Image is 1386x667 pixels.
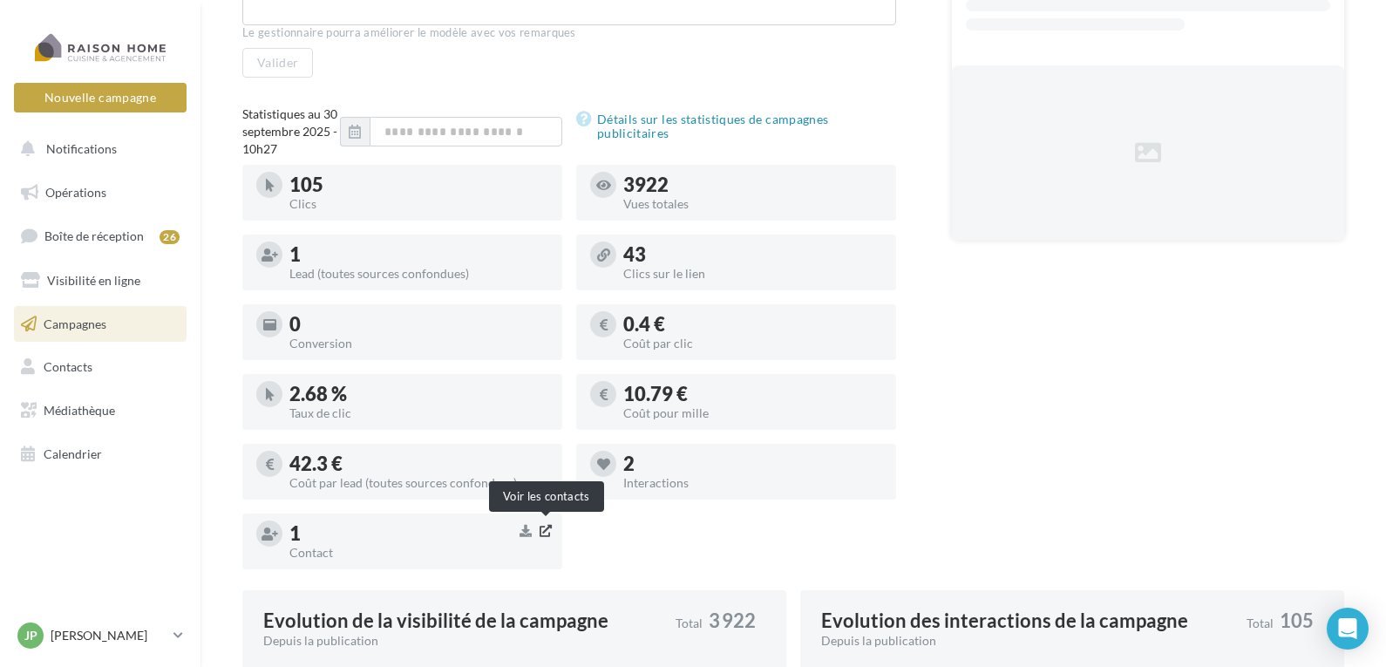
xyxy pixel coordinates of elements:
div: 42.3 € [289,454,548,473]
span: Total [1247,617,1274,630]
div: Evolution de la visibilité de la campagne [263,611,608,630]
span: Campagnes [44,316,106,330]
a: Campagnes [10,306,190,343]
div: 3922 [623,175,882,194]
button: Nouvelle campagne [14,83,187,112]
a: Détails sur les statistiques de campagnes publicitaires [576,109,896,144]
div: 10.79 € [623,385,882,404]
span: Notifications [46,141,117,156]
div: Vues totales [623,198,882,210]
div: Evolution des interactions de la campagne [821,611,1188,630]
span: JP [24,627,37,644]
span: Boîte de réception [44,228,144,243]
a: Calendrier [10,436,190,473]
button: Valider [242,48,313,78]
span: Calendrier [44,446,102,461]
a: JP [PERSON_NAME] [14,619,187,652]
span: Contacts [44,359,92,374]
div: 1 [289,524,548,543]
a: Boîte de réception26 [10,217,190,255]
div: 0 [289,315,548,334]
span: 3 922 [709,611,756,630]
div: Coût pour mille [623,407,882,419]
a: Visibilité en ligne [10,262,190,299]
div: 43 [623,245,882,264]
div: Clics sur le lien [623,268,882,280]
div: 26 [160,230,180,244]
div: Depuis la publication [263,632,662,650]
div: 0.4 € [623,315,882,334]
div: 105 [289,175,548,194]
a: Médiathèque [10,392,190,429]
div: Interactions [623,477,882,489]
span: 105 [1280,611,1314,630]
div: Depuis la publication [821,632,1233,650]
div: Coût par lead (toutes sources confondues) [289,477,548,489]
div: Statistiques au 30 septembre 2025 - 10h27 [242,105,340,158]
div: Coût par clic [623,337,882,350]
div: Clics [289,198,548,210]
div: Taux de clic [289,407,548,419]
div: Voir les contacts [489,481,604,512]
span: Total [676,617,703,630]
div: Le gestionnaire pourra améliorer le modèle avec vos remarques [242,25,896,41]
span: Visibilité en ligne [47,273,140,288]
div: Open Intercom Messenger [1327,608,1369,650]
div: Conversion [289,337,548,350]
span: Médiathèque [44,403,115,418]
div: 1 [289,245,548,264]
a: Contacts [10,349,190,385]
div: 2 [623,454,882,473]
span: Opérations [45,185,106,200]
div: Contact [289,547,548,559]
div: Lead (toutes sources confondues) [289,268,548,280]
p: [PERSON_NAME] [51,627,166,644]
button: Notifications [10,131,183,167]
a: Opérations [10,174,190,211]
div: 2.68 % [289,385,548,404]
